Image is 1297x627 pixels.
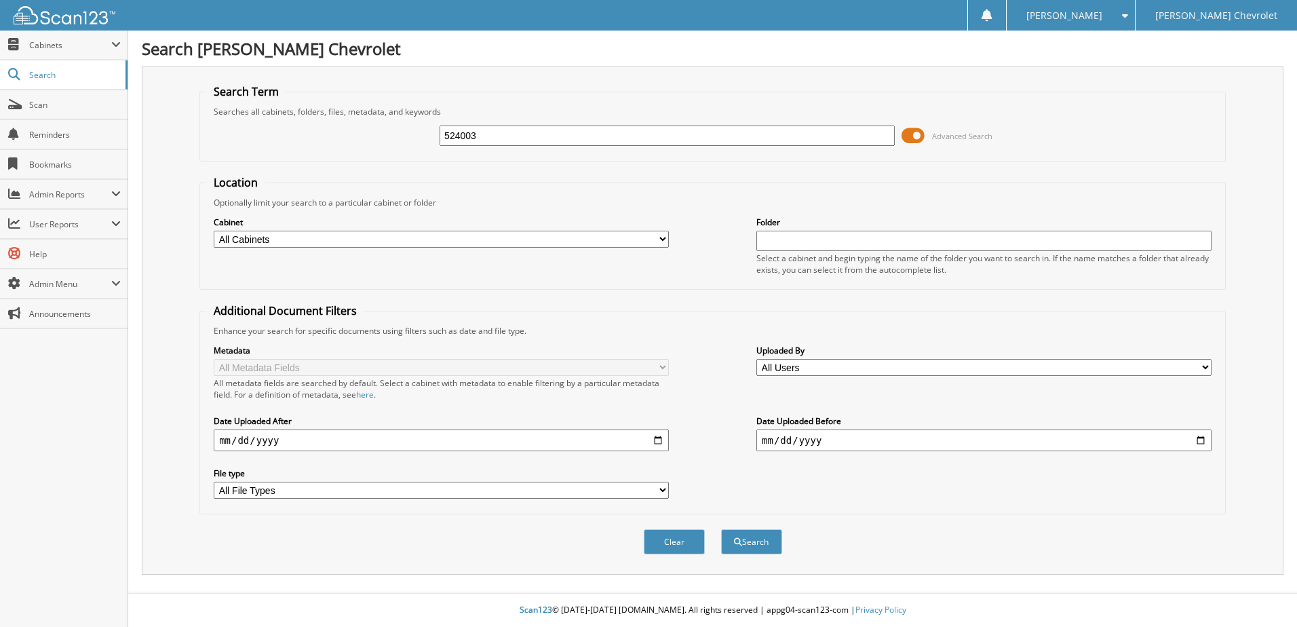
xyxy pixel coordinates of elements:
[207,84,286,99] legend: Search Term
[207,197,1218,208] div: Optionally limit your search to a particular cabinet or folder
[756,430,1212,451] input: end
[644,529,705,554] button: Clear
[142,37,1283,60] h1: Search [PERSON_NAME] Chevrolet
[29,159,121,170] span: Bookmarks
[1155,12,1277,20] span: [PERSON_NAME] Chevrolet
[756,252,1212,275] div: Select a cabinet and begin typing the name of the folder you want to search in. If the name match...
[214,415,669,427] label: Date Uploaded After
[29,308,121,320] span: Announcements
[29,248,121,260] span: Help
[207,303,364,318] legend: Additional Document Filters
[29,189,111,200] span: Admin Reports
[214,430,669,451] input: start
[214,377,669,400] div: All metadata fields are searched by default. Select a cabinet with metadata to enable filtering b...
[207,106,1218,117] div: Searches all cabinets, folders, files, metadata, and keywords
[756,345,1212,356] label: Uploaded By
[721,529,782,554] button: Search
[932,131,992,141] span: Advanced Search
[1026,12,1102,20] span: [PERSON_NAME]
[14,6,115,24] img: scan123-logo-white.svg
[29,69,119,81] span: Search
[855,604,906,615] a: Privacy Policy
[356,389,374,400] a: here
[520,604,552,615] span: Scan123
[756,216,1212,228] label: Folder
[214,216,669,228] label: Cabinet
[29,39,111,51] span: Cabinets
[214,345,669,356] label: Metadata
[29,99,121,111] span: Scan
[1229,562,1297,627] iframe: Chat Widget
[207,175,265,190] legend: Location
[29,278,111,290] span: Admin Menu
[29,218,111,230] span: User Reports
[214,468,669,479] label: File type
[207,325,1218,337] div: Enhance your search for specific documents using filters such as date and file type.
[756,415,1212,427] label: Date Uploaded Before
[128,594,1297,627] div: © [DATE]-[DATE] [DOMAIN_NAME]. All rights reserved | appg04-scan123-com |
[29,129,121,140] span: Reminders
